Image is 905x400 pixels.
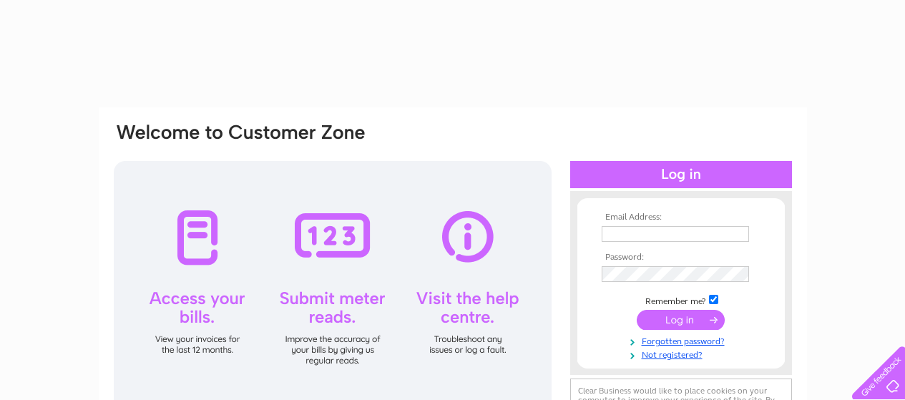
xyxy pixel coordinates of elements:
[598,253,764,263] th: Password:
[598,293,764,307] td: Remember me?
[602,347,764,361] a: Not registered?
[637,310,725,330] input: Submit
[602,333,764,347] a: Forgotten password?
[598,213,764,223] th: Email Address:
